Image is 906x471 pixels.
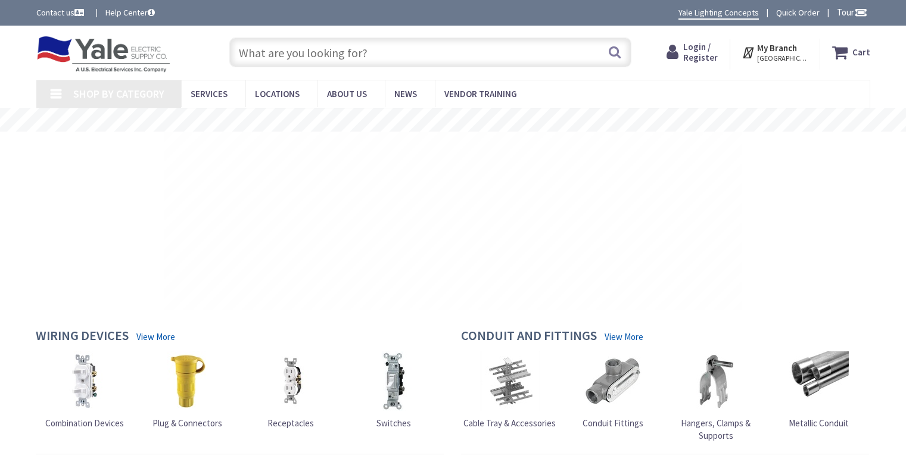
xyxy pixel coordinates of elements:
[681,417,751,441] span: Hangers, Clamps & Supports
[757,54,808,63] span: [GEOGRAPHIC_DATA], [GEOGRAPHIC_DATA]
[364,351,424,411] img: Switches
[267,417,314,429] span: Receptacles
[152,351,222,429] a: Plug & Connectors Plug & Connectors
[789,351,849,411] img: Metallic Conduit
[255,88,300,99] span: Locations
[152,417,222,429] span: Plug & Connectors
[605,330,643,343] a: View More
[364,351,424,429] a: Switches Switches
[36,36,171,73] img: Yale Electric Supply Co.
[45,351,124,429] a: Combination Devices Combination Devices
[463,351,556,429] a: Cable Tray & Accessories Cable Tray & Accessories
[327,88,367,99] span: About Us
[261,351,320,429] a: Receptacles Receptacles
[480,351,540,411] img: Cable Tray & Accessories
[789,351,849,429] a: Metallic Conduit Metallic Conduit
[105,7,155,18] a: Help Center
[261,351,320,411] img: Receptacles
[776,7,820,18] a: Quick Order
[461,328,597,345] h4: Conduit and Fittings
[683,41,718,63] span: Login / Register
[36,328,129,345] h4: Wiring Devices
[73,87,164,101] span: Shop By Category
[583,351,643,411] img: Conduit Fittings
[757,42,797,54] strong: My Branch
[789,417,849,429] span: Metallic Conduit
[229,38,631,67] input: What are you looking for?
[583,417,643,429] span: Conduit Fittings
[837,7,867,18] span: Tour
[667,42,718,63] a: Login / Register
[36,7,86,18] a: Contact us
[191,88,228,99] span: Services
[667,351,765,442] a: Hangers, Clamps & Supports Hangers, Clamps & Supports
[686,351,746,411] img: Hangers, Clamps & Supports
[394,88,417,99] span: News
[158,351,217,411] img: Plug & Connectors
[444,88,517,99] span: Vendor Training
[678,7,759,20] a: Yale Lighting Concepts
[852,42,870,63] strong: Cart
[45,417,124,429] span: Combination Devices
[583,351,643,429] a: Conduit Fittings Conduit Fittings
[136,330,175,343] a: View More
[742,42,808,63] div: My Branch [GEOGRAPHIC_DATA], [GEOGRAPHIC_DATA]
[832,42,870,63] a: Cart
[463,417,556,429] span: Cable Tray & Accessories
[55,351,114,411] img: Combination Devices
[376,417,411,429] span: Switches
